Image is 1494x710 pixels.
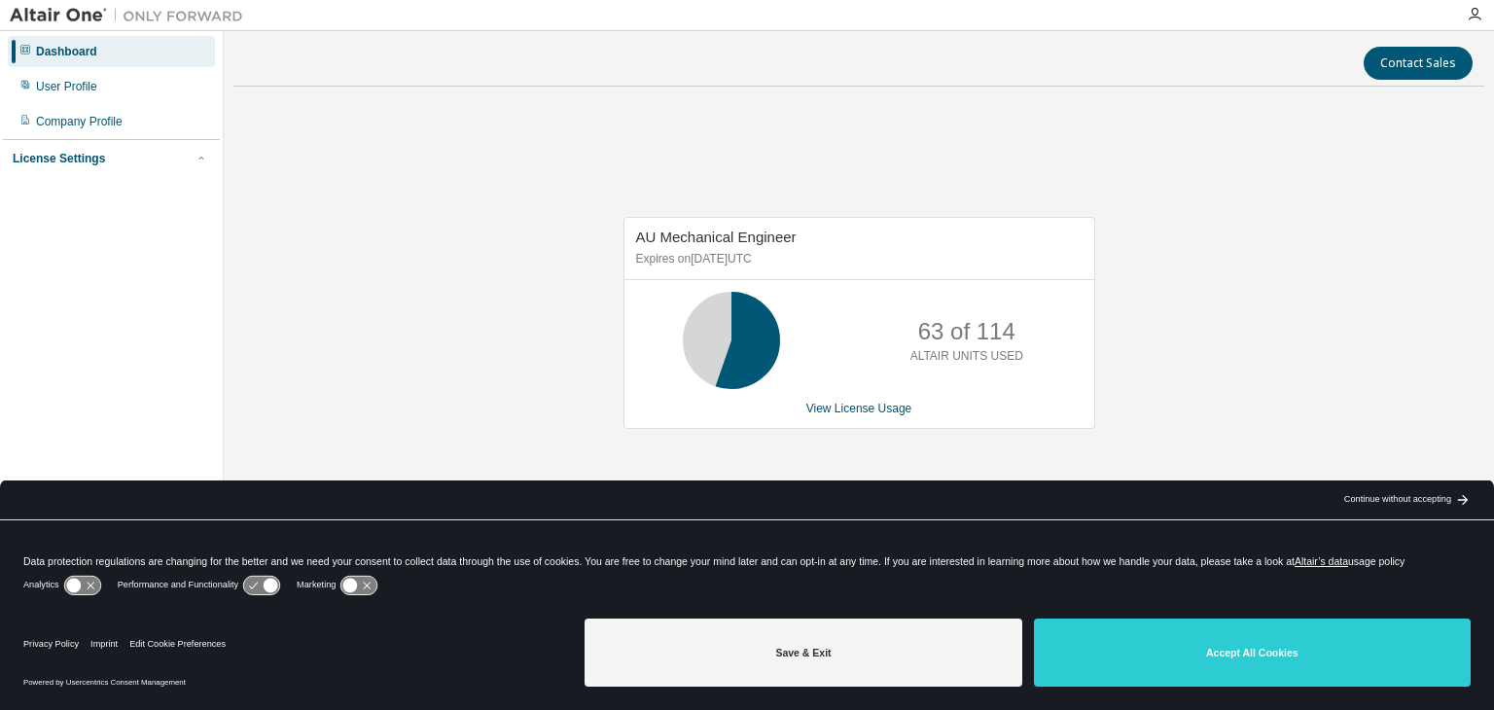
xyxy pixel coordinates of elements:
[918,315,1015,348] p: 63 of 114
[806,402,912,415] a: View License Usage
[36,79,97,94] div: User Profile
[636,229,797,245] span: AU Mechanical Engineer
[13,151,105,166] div: License Settings
[910,348,1023,365] p: ALTAIR UNITS USED
[636,251,1078,267] p: Expires on [DATE] UTC
[36,44,97,59] div: Dashboard
[10,6,253,25] img: Altair One
[1364,47,1473,80] button: Contact Sales
[36,114,123,129] div: Company Profile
